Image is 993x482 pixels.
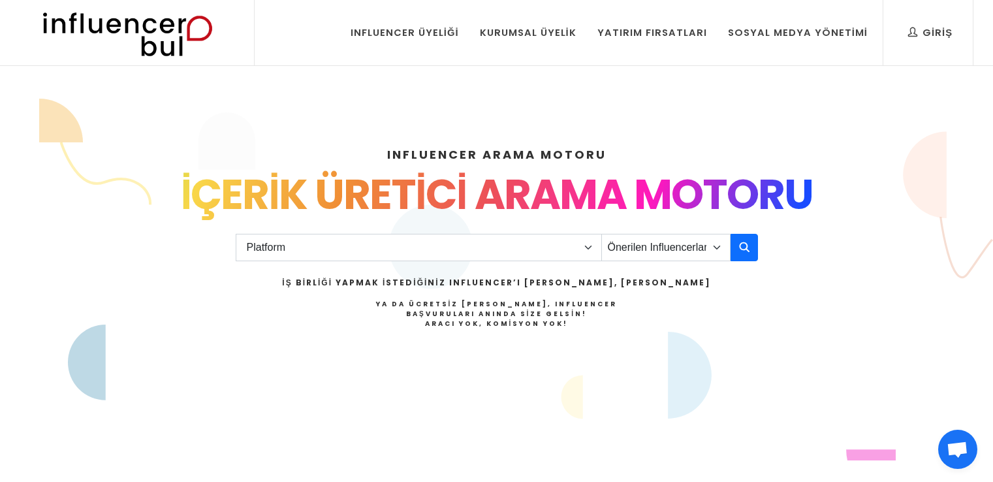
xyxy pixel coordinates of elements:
div: Influencer Üyeliği [351,25,459,40]
h4: INFLUENCER ARAMA MOTORU [74,146,920,163]
div: Kurumsal Üyelik [480,25,576,40]
div: İÇERİK ÜRETİCİ ARAMA MOTORU [74,163,920,226]
h2: İş Birliği Yapmak İstediğiniz Influencer’ı [PERSON_NAME], [PERSON_NAME] [282,277,710,289]
h4: Ya da Ücretsiz [PERSON_NAME], Influencer Başvuruları Anında Size Gelsin! [282,299,710,329]
div: Sosyal Medya Yönetimi [728,25,868,40]
div: Yatırım Fırsatları [597,25,707,40]
strong: Aracı Yok, Komisyon Yok! [425,319,569,329]
div: Açık sohbet [938,430,977,469]
div: Giriş [908,25,953,40]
